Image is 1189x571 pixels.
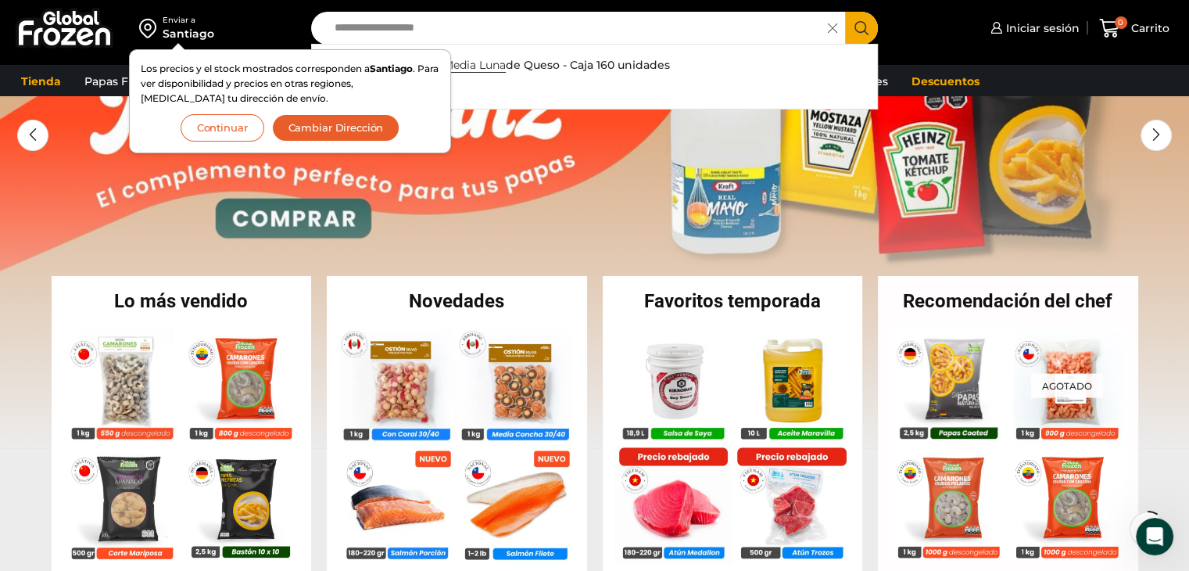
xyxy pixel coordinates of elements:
iframe: Intercom live chat [1136,518,1173,555]
div: Santiago [163,26,214,41]
a: Iniciar sesión [987,13,1080,44]
p: de Queso - Caja 160 unidades [376,56,670,74]
a: 0 Carrito [1095,10,1173,47]
div: Enviar a [163,15,214,26]
span: Iniciar sesión [1002,20,1080,36]
a: Tienda [13,66,69,96]
a: Descuentos [904,66,987,96]
span: Carrito [1127,20,1169,36]
a: Papas Fritas [77,66,160,96]
strong: Santiago [370,63,413,74]
h2: Favoritos temporada [603,292,863,311]
button: Search button [845,12,878,45]
strong: Empanadas Media Luna [376,58,506,73]
div: Previous slide [17,120,48,151]
div: Next slide [1141,120,1172,151]
span: 0 [1115,16,1127,29]
h2: Lo más vendido [52,292,312,311]
button: Continuar [181,114,264,142]
h2: Novedades [327,292,587,311]
p: Los precios y el stock mostrados corresponden a . Para ver disponibilidad y precios en otras regi... [141,61,439,106]
img: address-field-icon.svg [139,15,163,41]
h2: Recomendación del chef [878,292,1138,311]
button: Cambiar Dirección [272,114,400,142]
a: Empanadas Media Lunade Queso - Caja 160 unidades $3.810 [312,52,878,101]
p: Agotado [1031,373,1103,397]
